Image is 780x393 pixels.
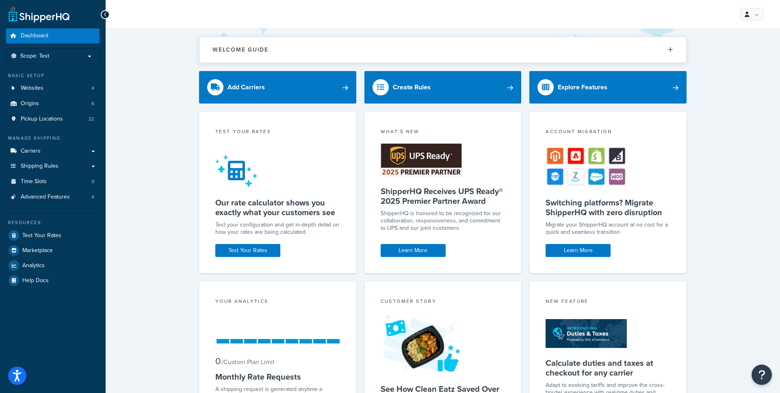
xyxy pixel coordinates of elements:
span: 22 [89,116,94,123]
p: ShipperHQ is honored to be recognized for our collaboration, responsiveness, and commitment to UP... [381,210,505,232]
div: Resources [6,219,100,226]
div: Your Analytics [215,298,340,307]
h5: Monthly Rate Requests [215,372,340,382]
button: Welcome Guide [199,37,686,63]
a: Help Docs [6,273,100,288]
a: Advanced Features4 [6,190,100,205]
a: Origins6 [6,96,100,111]
span: 0 [215,354,221,368]
div: Test your configuration and get in-depth detail on how your rates are being calculated. [215,221,340,236]
a: Explore Features [529,71,687,104]
span: Advanced Features [21,194,70,201]
a: Time Slots0 [6,174,100,189]
h5: Calculate duties and taxes at checkout for any carrier [546,358,670,378]
a: Carriers [6,144,100,159]
a: Learn More [381,244,446,257]
div: Basic Setup [6,72,100,79]
h5: Switching platforms? Migrate ShipperHQ with zero disruption [546,198,670,217]
li: Advanced Features [6,190,100,205]
a: Pickup Locations22 [6,112,100,127]
div: Account Migration [546,128,670,137]
li: Websites [6,81,100,96]
div: Customer Story [381,298,505,307]
h5: ShipperHQ Receives UPS Ready® 2025 Premier Partner Award [381,186,505,206]
span: 4 [91,85,94,92]
button: Open Resource Center [752,365,772,385]
span: 6 [91,100,94,107]
div: Manage Shipping [6,135,100,142]
li: Origins [6,96,100,111]
span: 4 [91,194,94,201]
div: Create Rules [393,82,431,93]
a: Learn More [546,244,611,257]
span: Analytics [22,262,45,269]
a: Test Your Rates [6,228,100,243]
div: New Feature [546,298,670,307]
a: Test Your Rates [215,244,280,257]
div: Explore Features [558,82,607,93]
div: Migrate your ShipperHQ account at no cost for a quick and seamless transition. [546,221,670,236]
span: Dashboard [21,32,48,39]
span: Test Your Rates [22,232,61,239]
li: Pickup Locations [6,112,100,127]
div: Test your rates [215,128,340,137]
span: Scope: Test [20,53,49,60]
span: Time Slots [21,178,47,185]
h5: Our rate calculator shows you exactly what your customers see [215,198,340,217]
span: Websites [21,85,43,92]
span: Carriers [21,148,41,155]
a: Marketplace [6,243,100,258]
span: Origins [21,100,39,107]
a: Shipping Rules [6,159,100,174]
span: Shipping Rules [21,163,58,170]
a: Analytics [6,258,100,273]
div: Add Carriers [227,82,265,93]
a: Create Rules [364,71,522,104]
span: Help Docs [22,277,49,284]
li: Time Slots [6,174,100,189]
a: Add Carriers [199,71,356,104]
a: Websites4 [6,81,100,96]
small: / Custom Plan Limit [221,357,275,367]
span: Marketplace [22,247,53,254]
div: What's New [381,128,505,137]
h2: Welcome Guide [212,47,269,53]
span: 0 [91,178,94,185]
span: Pickup Locations [21,116,63,123]
a: Dashboard [6,28,100,43]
